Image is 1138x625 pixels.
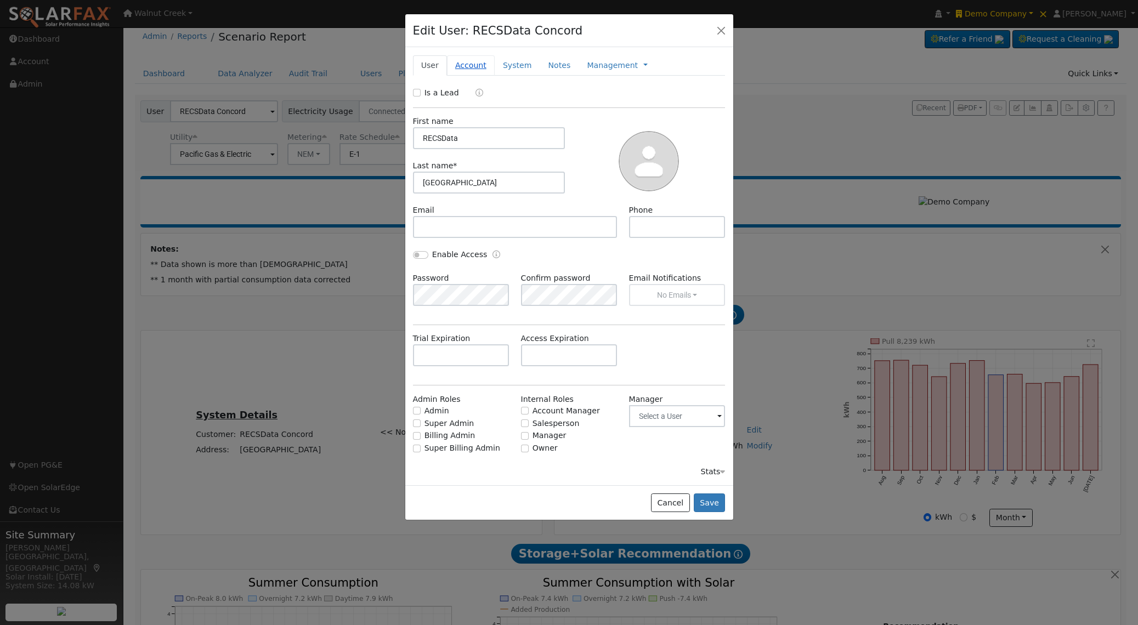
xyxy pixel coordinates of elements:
label: Last name [413,160,457,172]
label: Email Notifications [629,272,726,284]
input: Super Admin [413,419,421,427]
label: Manager [533,430,567,441]
button: Cancel [651,493,690,512]
div: Stats [700,466,725,478]
label: Phone [629,204,653,216]
a: Account [447,55,495,76]
button: Save [694,493,726,512]
a: Enable Access [492,249,500,262]
input: Salesperson [521,419,529,427]
input: Is a Lead [413,89,421,96]
label: Billing Admin [424,430,475,441]
input: Manager [521,432,529,440]
label: Account Manager [533,405,600,417]
input: Select a User [629,405,726,427]
label: Admin Roles [413,394,461,405]
a: Lead [467,87,483,100]
a: System [495,55,540,76]
label: Salesperson [533,418,580,429]
input: Billing Admin [413,432,421,440]
label: Confirm password [521,272,591,284]
input: Admin [413,407,421,414]
label: Trial Expiration [413,333,471,344]
span: Required [453,161,457,170]
input: Owner [521,445,529,452]
a: Management [587,60,638,71]
label: Enable Access [432,249,488,260]
label: Access Expiration [521,333,589,344]
label: Password [413,272,449,284]
label: Super Billing Admin [424,442,500,454]
label: Admin [424,405,449,417]
label: Is a Lead [424,87,459,99]
a: Notes [540,55,579,76]
label: Owner [533,442,558,454]
label: Internal Roles [521,394,574,405]
label: Super Admin [424,418,474,429]
h4: Edit User: RECSData Concord [413,22,583,39]
label: First name [413,116,454,127]
a: User [413,55,447,76]
input: Account Manager [521,407,529,414]
input: Super Billing Admin [413,445,421,452]
label: Email [413,204,434,216]
label: Manager [629,394,663,405]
